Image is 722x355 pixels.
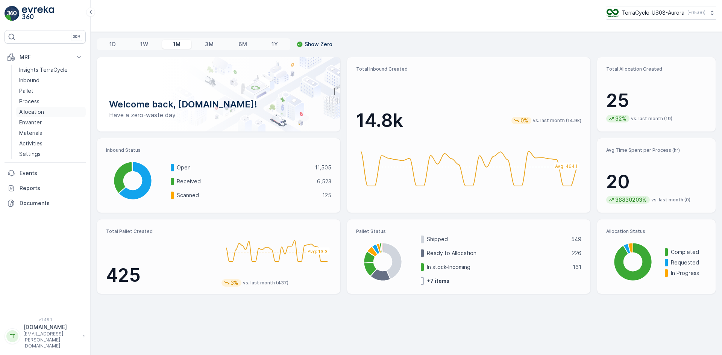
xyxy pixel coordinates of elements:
[356,228,581,234] p: Pallet Status
[230,279,239,287] p: 3%
[606,171,707,193] p: 20
[427,249,567,257] p: Ready to Allocation
[427,236,566,243] p: Shipped
[106,264,215,287] p: 425
[19,129,42,137] p: Materials
[5,317,86,322] span: v 1.48.1
[631,116,672,122] p: vs. last month (19)
[606,228,707,234] p: Allocation Status
[16,128,86,138] a: Materials
[20,199,83,207] p: Documents
[16,107,86,117] a: Allocation
[109,41,116,48] p: 1D
[533,118,581,124] p: vs. last month (14.9k)
[106,147,331,153] p: Inbound Status
[177,192,317,199] p: Scanned
[177,164,310,171] p: Open
[651,197,690,203] p: vs. last month (0)
[671,248,707,256] p: Completed
[356,109,403,132] p: 14.8k
[520,117,529,124] p: 0%
[6,330,18,342] div: TT
[19,108,44,116] p: Allocation
[19,140,42,147] p: Activities
[140,41,148,48] p: 1W
[5,323,86,349] button: TT[DOMAIN_NAME][EMAIL_ADDRESS][PERSON_NAME][DOMAIN_NAME]
[687,10,705,16] p: ( -05:00 )
[572,249,581,257] p: 226
[20,169,83,177] p: Events
[622,9,684,17] p: TerraCycle-US08-Aurora
[317,178,331,185] p: 6,523
[671,269,707,277] p: In Progress
[23,323,79,331] p: [DOMAIN_NAME]
[606,66,707,72] p: Total Allocation Created
[177,178,312,185] p: Received
[205,41,214,48] p: 3M
[16,96,86,107] a: Process
[606,89,707,112] p: 25
[573,263,581,271] p: 161
[427,263,568,271] p: In stock-Incoming
[5,50,86,65] button: MRF
[109,98,328,110] p: Welcome back, [DOMAIN_NAME]!
[671,259,707,266] p: Requested
[356,66,581,72] p: Total Inbound Created
[315,164,331,171] p: 11,505
[5,196,86,211] a: Documents
[23,331,79,349] p: [EMAIL_ADDRESS][PERSON_NAME][DOMAIN_NAME]
[243,280,288,286] p: vs. last month (437)
[19,66,68,74] p: Insights TerraCycle
[19,119,42,126] p: Envanter
[322,192,331,199] p: 125
[5,6,20,21] img: logo
[16,75,86,86] a: Inbound
[16,149,86,159] a: Settings
[607,6,716,20] button: TerraCycle-US08-Aurora(-05:00)
[22,6,54,21] img: logo_light-DOdMpM7g.png
[20,184,83,192] p: Reports
[607,9,619,17] img: image_ci7OI47.png
[19,98,39,105] p: Process
[16,86,86,96] a: Pallet
[16,65,86,75] a: Insights TerraCycle
[16,117,86,128] a: Envanter
[606,147,707,153] p: Avg Time Spent per Process (hr)
[19,87,33,95] p: Pallet
[173,41,180,48] p: 1M
[272,41,278,48] p: 1Y
[614,115,627,122] p: 32%
[427,277,449,285] p: + 7 items
[5,181,86,196] a: Reports
[238,41,247,48] p: 6M
[20,53,71,61] p: MRF
[305,41,332,48] p: Show Zero
[19,150,41,158] p: Settings
[109,110,328,119] p: Have a zero-waste day
[571,236,581,243] p: 549
[19,77,39,84] p: Inbound
[106,228,215,234] p: Total Pallet Created
[16,138,86,149] a: Activities
[73,34,80,40] p: ⌘B
[614,196,648,204] p: 38830203%
[5,166,86,181] a: Events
